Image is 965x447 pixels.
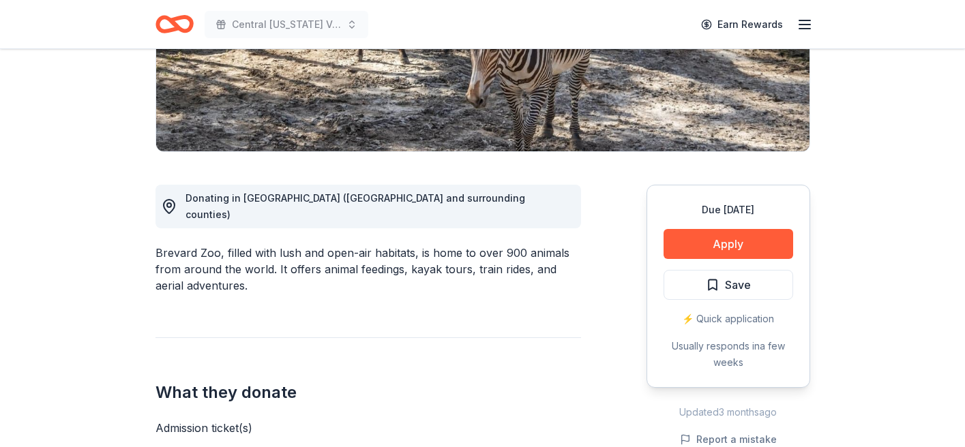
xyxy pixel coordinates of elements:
button: Central [US_STATE] Veg Fest Animal Haven Silent Auction [205,11,368,38]
button: Apply [664,229,793,259]
div: Brevard Zoo, filled with lush and open-air habitats, is home to over 900 animals from around the ... [155,245,581,294]
div: ⚡️ Quick application [664,311,793,327]
a: Home [155,8,194,40]
div: Updated 3 months ago [647,404,810,420]
div: Usually responds in a few weeks [664,338,793,371]
div: Due [DATE] [664,202,793,218]
span: Central [US_STATE] Veg Fest Animal Haven Silent Auction [232,16,341,33]
h2: What they donate [155,382,581,403]
button: Save [664,270,793,300]
span: Save [725,276,751,294]
div: Admission ticket(s) [155,420,581,436]
span: Donating in [GEOGRAPHIC_DATA] ([GEOGRAPHIC_DATA] and surrounding counties) [185,192,525,220]
a: Earn Rewards [693,12,791,37]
